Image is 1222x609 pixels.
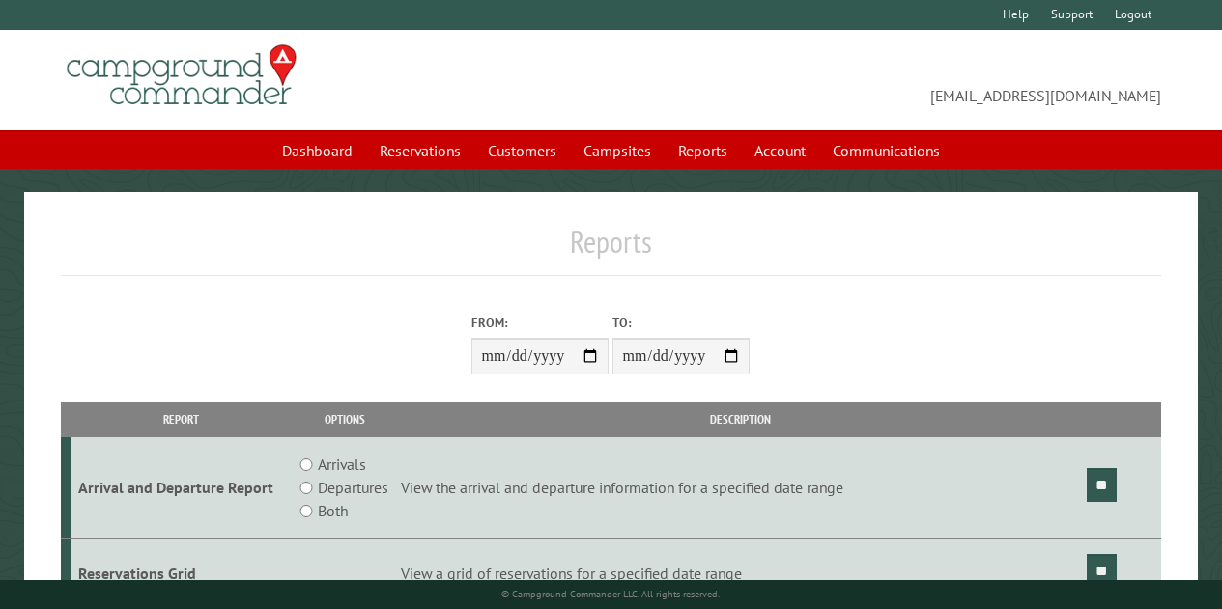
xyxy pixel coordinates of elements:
[572,132,663,169] a: Campsites
[398,539,1084,609] td: View a grid of reservations for a specified date range
[611,53,1161,107] span: [EMAIL_ADDRESS][DOMAIN_NAME]
[61,38,302,113] img: Campground Commander
[71,402,291,436] th: Report
[743,132,817,169] a: Account
[476,132,568,169] a: Customers
[368,132,472,169] a: Reservations
[612,314,750,332] label: To:
[318,476,388,499] label: Departures
[71,539,291,609] td: Reservations Grid
[398,402,1084,436] th: Description
[821,132,952,169] a: Communications
[501,588,720,600] small: © Campground Commander LLC. All rights reserved.
[291,402,398,436] th: Options
[667,132,739,169] a: Reports
[471,314,609,332] label: From:
[318,453,366,476] label: Arrivals
[270,132,364,169] a: Dashboard
[318,499,348,522] label: Both
[61,223,1161,276] h1: Reports
[398,437,1084,539] td: View the arrival and departure information for a specified date range
[71,437,291,539] td: Arrival and Departure Report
